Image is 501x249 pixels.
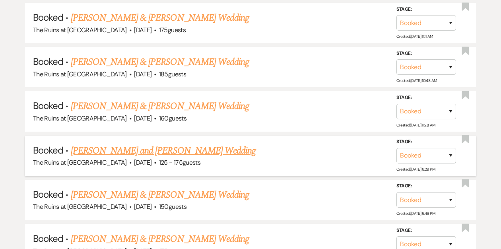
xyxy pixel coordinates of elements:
[396,123,435,128] span: Created: [DATE] 11:28 AM
[396,226,456,235] label: Stage:
[134,202,151,211] span: [DATE]
[33,55,63,68] span: Booked
[159,26,186,34] span: 175 guests
[159,202,186,211] span: 150 guests
[396,138,456,146] label: Stage:
[159,70,186,78] span: 185 guests
[33,99,63,112] span: Booked
[33,188,63,200] span: Booked
[71,99,249,113] a: [PERSON_NAME] & [PERSON_NAME] Wedding
[33,158,127,167] span: The Ruins at [GEOGRAPHIC_DATA]
[396,5,456,14] label: Stage:
[33,114,127,123] span: The Ruins at [GEOGRAPHIC_DATA]
[134,114,151,123] span: [DATE]
[396,49,456,58] label: Stage:
[33,202,127,211] span: The Ruins at [GEOGRAPHIC_DATA]
[33,70,127,78] span: The Ruins at [GEOGRAPHIC_DATA]
[134,26,151,34] span: [DATE]
[134,70,151,78] span: [DATE]
[134,158,151,167] span: [DATE]
[33,232,63,245] span: Booked
[71,232,249,246] a: [PERSON_NAME] & [PERSON_NAME] Wedding
[396,34,433,39] span: Created: [DATE] 11:11 AM
[71,188,249,202] a: [PERSON_NAME] & [PERSON_NAME] Wedding
[33,11,63,23] span: Booked
[159,114,186,123] span: 160 guests
[396,167,435,172] span: Created: [DATE] 6:29 PM
[71,11,249,25] a: [PERSON_NAME] & [PERSON_NAME] Wedding
[71,55,249,69] a: [PERSON_NAME] & [PERSON_NAME] Wedding
[396,182,456,191] label: Stage:
[33,26,127,34] span: The Ruins at [GEOGRAPHIC_DATA]
[159,158,200,167] span: 125 - 175 guests
[396,78,437,83] span: Created: [DATE] 10:48 AM
[33,144,63,156] span: Booked
[396,93,456,102] label: Stage:
[396,211,435,216] span: Created: [DATE] 6:46 PM
[71,144,256,158] a: [PERSON_NAME] and [PERSON_NAME] Wedding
